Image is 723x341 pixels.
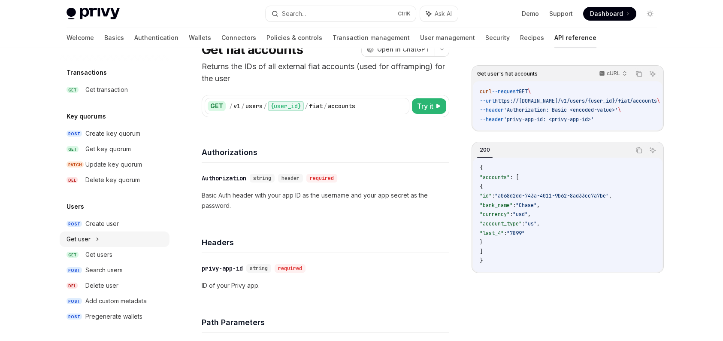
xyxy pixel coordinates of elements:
[647,68,658,79] button: Ask AI
[67,131,82,137] span: POST
[202,174,246,183] div: Authorization
[281,175,299,182] span: header
[309,102,323,110] div: fiat
[528,88,531,95] span: \
[241,102,245,110] div: /
[480,97,495,104] span: --url
[377,45,430,54] span: Open in ChatGPT
[60,278,169,293] a: DELDelete user
[221,27,256,48] a: Connectors
[60,262,169,278] a: POSTSearch users
[229,102,233,110] div: /
[328,102,355,110] div: accounts
[202,42,303,57] h1: Get fiat accounts
[435,9,452,18] span: Ask AI
[67,298,82,304] span: POST
[67,221,82,227] span: POST
[266,27,322,48] a: Policies & controls
[513,211,528,218] span: "usd"
[282,9,306,19] div: Search...
[522,9,539,18] a: Demo
[480,107,504,113] span: --header
[134,27,178,48] a: Authentication
[480,211,510,218] span: "currency"
[480,239,483,246] span: }
[477,145,493,155] div: 200
[85,144,131,154] div: Get key quorum
[250,265,268,272] span: string
[480,248,483,255] span: ]
[528,211,531,218] span: ,
[306,174,337,183] div: required
[67,146,79,152] span: GET
[647,145,658,156] button: Ask AI
[594,67,631,81] button: cURL
[60,126,169,141] a: POSTCreate key quorum
[525,220,537,227] span: "us"
[245,102,263,110] div: users
[268,101,304,111] div: {user_id}
[233,102,240,110] div: v1
[480,220,522,227] span: "account_type"
[202,317,449,328] h4: Path Parameters
[522,220,525,227] span: :
[417,101,433,111] span: Try it
[67,177,78,183] span: DEL
[480,230,504,237] span: "last_4"
[510,174,519,181] span: : [
[618,107,621,113] span: \
[305,102,308,110] div: /
[643,7,657,21] button: Toggle dark mode
[60,216,169,231] a: POSTCreate user
[67,252,79,258] span: GET
[537,220,540,227] span: ,
[67,8,120,20] img: light logo
[495,192,609,199] span: "a068d2dd-743a-4011-9b62-8ad33cc7a7be"
[202,280,449,291] p: ID of your Privy app.
[202,61,449,85] p: Returns the IDs of all external fiat accounts (used for offramping) for the user
[480,192,492,199] span: "id"
[485,27,510,48] a: Security
[519,88,528,95] span: GET
[85,85,128,95] div: Get transaction
[85,159,142,170] div: Update key quorum
[507,230,525,237] span: "7899"
[208,101,226,111] div: GET
[537,202,540,209] span: ,
[554,27,596,48] a: API reference
[480,257,483,264] span: }
[60,247,169,262] a: GETGet users
[657,97,660,104] span: \
[590,9,623,18] span: Dashboard
[266,6,416,21] button: Search...CtrlK
[333,27,410,48] a: Transaction management
[549,9,573,18] a: Support
[398,10,411,17] span: Ctrl K
[253,175,271,182] span: string
[492,192,495,199] span: :
[85,280,118,291] div: Delete user
[420,6,458,21] button: Ask AI
[60,293,169,309] a: POSTAdd custom metadata
[412,98,446,114] button: Try it
[510,211,513,218] span: :
[67,67,107,78] h5: Transactions
[504,230,507,237] span: :
[60,309,169,324] a: POSTPregenerate wallets
[67,161,84,168] span: PATCH
[513,202,516,209] span: :
[361,42,435,57] button: Open in ChatGPT
[202,190,449,211] p: Basic Auth header with your app ID as the username and your app secret as the password.
[583,7,636,21] a: Dashboard
[202,237,449,248] h4: Headers
[67,267,82,274] span: POST
[275,264,306,273] div: required
[504,107,618,113] span: 'Authorization: Basic <encoded-value>'
[516,202,537,209] span: "Chase"
[480,202,513,209] span: "bank_name"
[85,128,140,139] div: Create key quorum
[324,102,327,110] div: /
[480,183,483,190] span: {
[480,174,510,181] span: "accounts"
[67,283,78,289] span: DEL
